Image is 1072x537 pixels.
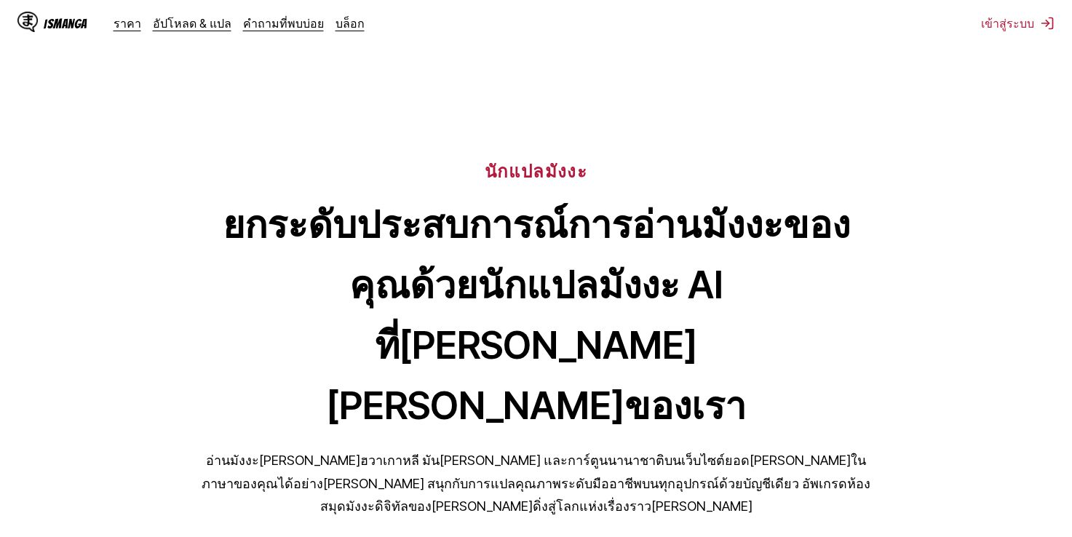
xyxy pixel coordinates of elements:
[114,16,141,31] a: ราคา
[44,17,87,31] div: IsManga
[243,16,324,31] a: คำถามที่พบบ่อย
[202,194,871,436] h1: ยกระดับประสบการณ์การอ่านมังงะของคุณด้วยนักแปลมังงะ AI ที่[PERSON_NAME][PERSON_NAME]ของเรา
[336,16,365,31] a: บล็อก
[153,16,231,31] a: อัปโหลด & แปล
[485,157,588,186] h6: นักแปลมังงะ
[17,12,114,35] a: IsManga LogoIsManga
[17,12,38,32] img: IsManga Logo
[981,15,1055,33] button: เข้าสู่ระบบ
[202,449,871,518] p: อ่านมังงะ[PERSON_NAME]ฮวาเกาหลี มัน[PERSON_NAME] และการ์ตูนนานาชาติบนเว็บไซต์ยอด[PERSON_NAME]ในภา...
[1040,16,1055,31] img: Sign out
